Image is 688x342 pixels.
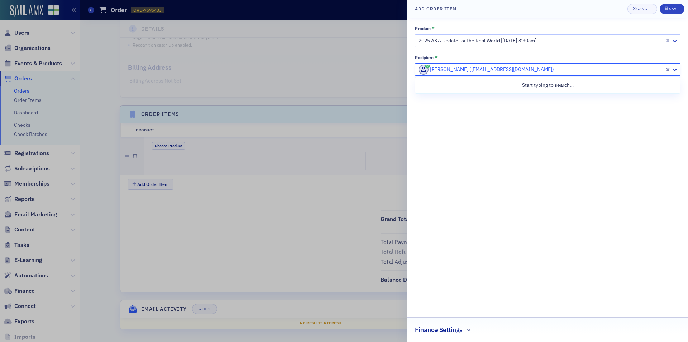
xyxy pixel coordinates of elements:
[415,325,463,334] h2: Finance Settings
[627,4,657,14] button: Cancel
[669,7,679,11] div: Save
[415,26,431,31] div: Product
[415,79,680,92] div: Start typing to search…
[419,65,663,75] div: [PERSON_NAME] ([EMAIL_ADDRESS][DOMAIN_NAME])
[415,5,457,12] h4: Add Order Item
[636,7,651,11] div: Cancel
[432,25,435,32] abbr: This field is required
[415,55,434,60] div: Recipient
[435,55,438,61] abbr: This field is required
[660,4,684,14] button: Save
